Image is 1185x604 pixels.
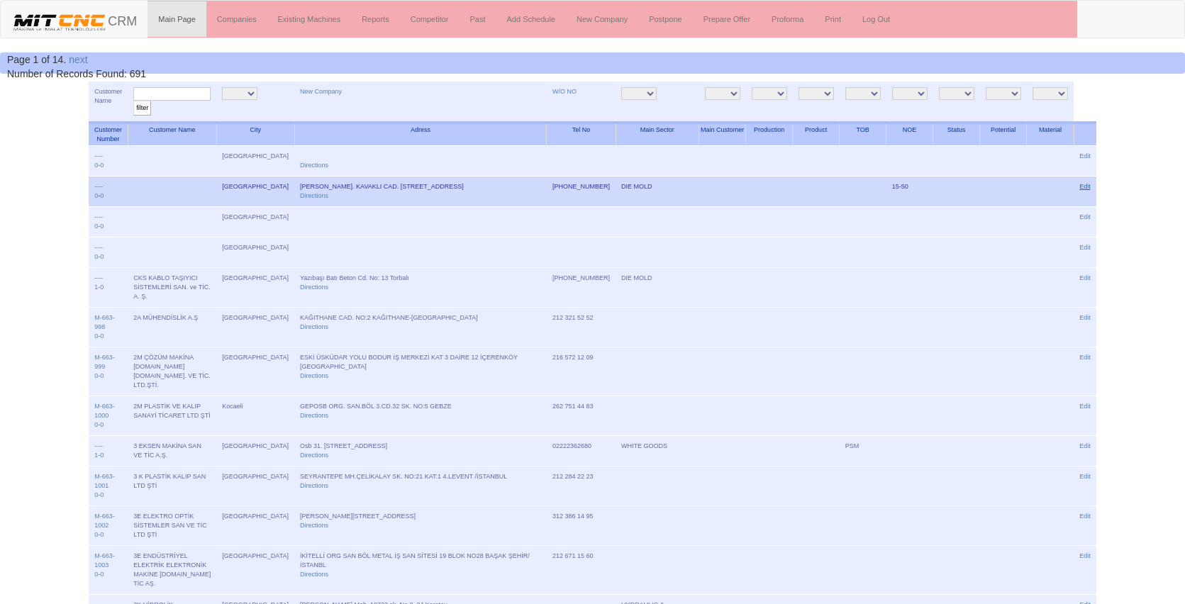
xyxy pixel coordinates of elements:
[128,347,216,396] td: 2M ÇÖZÜM MAKİNA [DOMAIN_NAME] [DOMAIN_NAME]. VE TİC. LTD.ŞTİ.
[128,396,216,436] td: 2M PLASTİK VE KALIP SANAYİ TİCARET LTD ŞTİ
[300,412,328,419] a: Directions
[1079,274,1091,281] a: Edit
[216,237,294,268] td: [GEOGRAPHIC_DATA]
[216,308,294,347] td: [GEOGRAPHIC_DATA]
[793,123,840,146] th: Product
[267,1,352,37] a: Existing Machines
[294,347,547,396] td: ESKİ ÜSKÜDAR YOLU BODUR İŞ MERKEZİ KAT 3 DAİRE 12 İÇERENKÖY [GEOGRAPHIC_DATA]
[547,308,616,347] td: 212 321 52 52
[94,421,98,428] a: 0
[94,244,103,251] a: ----
[616,268,699,308] td: DIE MOLD
[128,268,216,308] td: CKS KABLO TAŞIYICI SİSTEMLERİ SAN. ve TİC. A. Ş.
[693,1,761,37] a: Prepare Offer
[547,123,616,146] th: Tel No
[294,506,547,546] td: [PERSON_NAME][STREET_ADDRESS]
[294,308,547,347] td: KAĞITHANE CAD. NO:2 KAĞITHANE-[GEOGRAPHIC_DATA]
[100,192,104,199] a: 0
[294,123,547,146] th: Adress
[547,268,616,308] td: [PHONE_NUMBER]
[94,274,103,281] a: ----
[300,323,328,330] a: Directions
[94,452,98,459] a: 1
[547,546,616,595] td: 212 671 15 60
[94,372,98,379] a: 0
[300,284,328,291] a: Directions
[89,308,128,347] td: -
[69,54,87,65] a: next
[216,436,294,466] td: [GEOGRAPHIC_DATA]
[206,1,267,37] a: Companies
[100,284,104,291] a: 0
[761,1,814,37] a: Proforma
[94,213,103,220] a: ----
[699,123,746,146] th: Main Customer
[7,54,66,65] span: Page 1 of 14.
[94,192,98,199] a: 0
[216,396,294,436] td: Kocaeli
[89,177,128,207] td: -
[94,253,98,260] a: 0
[459,1,496,37] a: Past
[216,546,294,595] td: [GEOGRAPHIC_DATA]
[89,506,128,546] td: -
[89,207,128,237] td: -
[351,1,400,37] a: Reports
[133,101,151,116] input: filter
[94,314,115,330] a: M-663-998
[852,1,901,37] a: Log Out
[89,237,128,268] td: -
[11,11,108,33] img: header.png
[89,436,128,466] td: -
[1079,473,1091,480] a: Edit
[94,531,98,538] a: 0
[100,491,104,498] a: 0
[547,177,616,207] td: [PHONE_NUMBER]
[1079,244,1091,251] a: Edit
[128,466,216,506] td: 3 K PLASTİK KALIP SAN LTD ŞTİ
[100,332,104,340] a: 0
[100,571,104,578] a: 0
[552,88,577,95] a: W/O NO
[616,436,699,466] td: WHITE GOODS
[300,88,342,95] a: New Company
[496,1,567,37] a: Add Schedule
[294,546,547,595] td: İKİTELLİ ORG SAN BÖL METAL İŞ SAN SİTESİ 19 BLOK NO28 BAŞAK ŞEHİR/İSTANBL
[300,192,328,199] a: Directions
[216,466,294,506] td: [GEOGRAPHIC_DATA]
[294,436,547,466] td: Osb 31. [STREET_ADDRESS]
[94,332,98,340] a: 0
[94,354,115,370] a: M-663-999
[94,571,98,578] a: 0
[89,268,128,308] td: -
[814,1,852,37] a: Print
[128,506,216,546] td: 3E ELEKTRO OPTİK SİSTEMLER SAN VE TİC LTD ŞTİ
[128,123,216,146] th: Customer Name
[216,177,294,207] td: [GEOGRAPHIC_DATA]
[840,123,886,146] th: TOB
[94,152,103,160] a: ----
[216,146,294,177] td: [GEOGRAPHIC_DATA]
[94,162,98,169] a: 0
[100,421,104,428] a: 0
[128,546,216,595] td: 3E ENDÜSTRİYEL ELEKTRİK ELEKTRONİK MAKİNE [DOMAIN_NAME] TİC AŞ.
[933,123,980,146] th: Status
[128,308,216,347] td: 2A MÜHENDİSLİK A.Ş
[89,347,128,396] td: -
[300,372,328,379] a: Directions
[148,1,206,37] a: Main Page
[1,1,148,36] a: CRM
[128,436,216,466] td: 3 EKSEN MAKİNA SAN VE TİC A.Ş.
[100,223,104,230] a: 0
[100,162,104,169] a: 0
[100,372,104,379] a: 0
[216,123,294,146] th: City
[1079,314,1091,321] a: Edit
[886,177,933,207] td: 15-50
[300,571,328,578] a: Directions
[300,162,328,169] a: Directions
[94,491,98,498] a: 0
[94,552,115,569] a: M-663-1003
[547,396,616,436] td: 262 751 44 83
[400,1,460,37] a: Competitor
